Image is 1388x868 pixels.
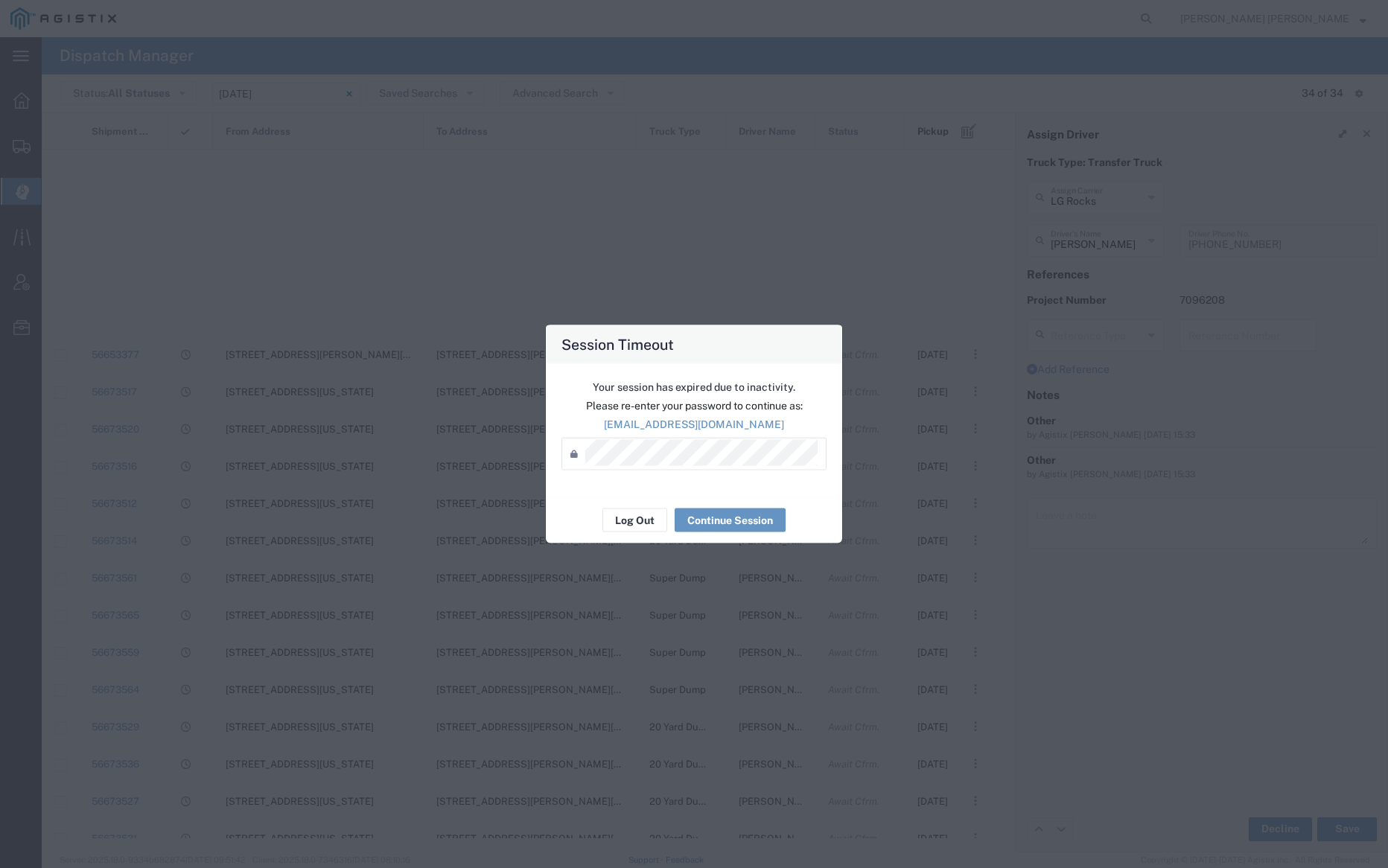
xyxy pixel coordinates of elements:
[602,508,667,532] button: Log Out
[561,334,674,355] h4: Session Timeout
[561,417,827,433] p: [EMAIL_ADDRESS][DOMAIN_NAME]
[561,380,827,395] p: Your session has expired due to inactivity.
[675,508,786,532] button: Continue Session
[561,398,827,414] p: Please re-enter your password to continue as:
